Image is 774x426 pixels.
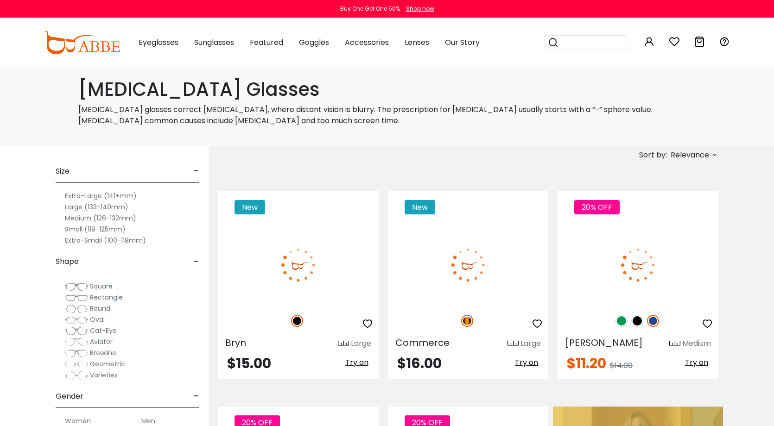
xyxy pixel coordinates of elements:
[567,353,606,373] span: $11.20
[615,315,628,327] img: Green
[405,200,435,214] span: New
[445,37,480,48] span: Our Story
[65,338,88,347] img: Aviator.png
[139,37,178,48] span: Eyeglasses
[345,357,368,368] span: Try on
[56,385,83,407] span: Gender
[78,78,696,100] h1: [MEDICAL_DATA] Glasses
[90,326,117,335] span: Cat-Eye
[65,293,88,302] img: Rectangle.png
[65,224,126,235] label: Small (119-125mm)
[669,340,680,347] img: size ruler
[90,370,118,380] span: Varieties
[461,315,473,327] img: Tortoise
[565,336,643,349] span: [PERSON_NAME]
[250,37,283,48] span: Featured
[351,338,371,349] div: Large
[685,357,708,368] span: Try on
[90,315,105,324] span: Oval
[338,340,349,347] img: size ruler
[65,315,88,325] img: Oval.png
[397,353,442,373] span: $16.00
[299,37,329,48] span: Goggles
[90,304,110,313] span: Round
[44,31,120,54] img: abbeglasses.com
[647,315,659,327] img: Blue
[401,5,434,13] a: Shop now
[512,357,541,369] button: Try on
[193,160,199,182] span: -
[218,225,379,305] img: Black Bryn - Acetate ,Universal Bridge Fit
[227,353,271,373] span: $15.00
[682,338,711,349] div: Medium
[65,304,88,313] img: Round.png
[610,360,633,371] span: $14.00
[291,315,303,327] img: Black
[65,349,88,358] img: Browline.png
[574,200,620,214] span: 20% OFF
[90,293,123,302] span: Rectangle
[405,37,429,48] span: Lenses
[90,348,116,357] span: Browline
[340,5,400,13] div: Buy One Get One 50%
[235,200,265,214] span: New
[345,37,389,48] span: Accessories
[682,357,711,369] button: Try on
[343,357,371,369] button: Try on
[90,337,113,346] span: Aviator
[90,282,113,291] span: Square
[56,160,70,182] span: Size
[65,371,88,381] img: Varieties.png
[65,235,146,246] label: Extra-Small (100-118mm)
[515,357,538,368] span: Try on
[406,5,434,13] div: Shop now
[90,359,125,369] span: Geometric
[639,150,667,160] span: Sort by:
[631,315,643,327] img: Black
[65,360,88,369] img: Geometric.png
[65,201,128,213] label: Large (133-140mm)
[193,385,199,407] span: -
[65,213,136,224] label: Medium (126-132mm)
[194,37,234,48] span: Sunglasses
[56,251,79,273] span: Shape
[558,225,718,305] img: Blue Machovec - Acetate ,Universal Bridge Fit
[671,147,709,163] span: Relevance
[225,336,246,349] span: Bryn
[65,282,88,291] img: Square.png
[508,340,519,347] img: size ruler
[395,336,450,349] span: Commerce
[520,338,541,349] div: Large
[388,225,549,305] img: Tortoise Commerce - TR ,Adjust Nose Pads
[193,251,199,273] span: -
[65,326,88,336] img: Cat-Eye.png
[78,104,696,126] p: [MEDICAL_DATA] glasses correct [MEDICAL_DATA], where distant vision is blurry. The prescription f...
[65,190,137,201] label: Extra-Large (141+mm)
